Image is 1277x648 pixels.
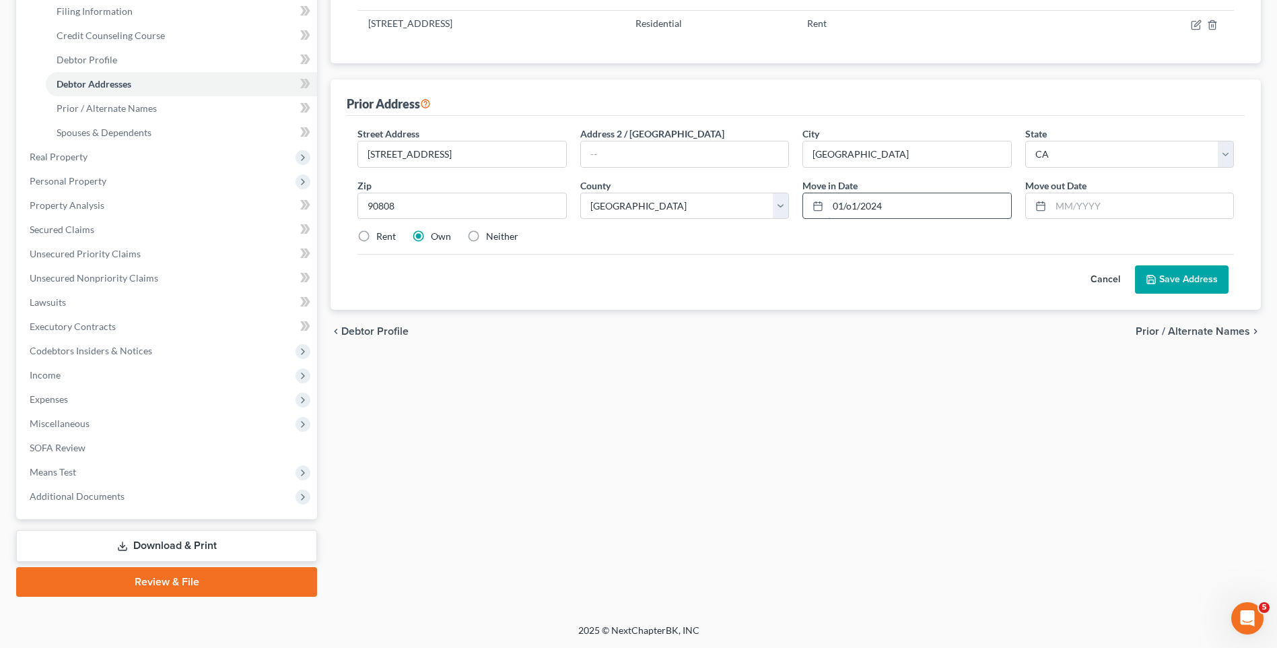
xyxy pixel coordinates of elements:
td: [STREET_ADDRESS] [357,11,625,36]
input: MM/YYYY [828,193,1010,219]
span: State [1025,128,1047,139]
span: Unsecured Nonpriority Claims [30,272,158,284]
i: chevron_right [1250,326,1261,337]
a: Credit Counseling Course [46,24,317,48]
a: Secured Claims [19,218,317,242]
span: Move out Date [1025,180,1086,191]
button: chevron_left Debtor Profile [331,326,409,337]
span: Real Property [30,151,88,162]
a: Prior / Alternate Names [46,96,317,121]
input: MM/YYYY [1051,193,1233,219]
td: Residential [625,11,796,36]
a: Unsecured Priority Claims [19,242,317,266]
span: Codebtors Insiders & Notices [30,345,152,356]
span: Expenses [30,393,68,405]
a: Debtor Profile [46,48,317,72]
span: Secured Claims [30,224,94,235]
span: City [802,128,819,139]
a: Property Analysis [19,193,317,218]
span: Miscellaneous [30,418,90,429]
div: Prior Address [347,96,431,112]
span: Move in Date [802,180,858,191]
a: Executory Contracts [19,315,317,339]
span: Means Test [30,466,76,478]
a: Spouses & Dependents [46,121,317,145]
a: Lawsuits [19,290,317,315]
label: Neither [486,230,518,243]
span: Prior / Alternate Names [57,102,157,114]
span: Debtor Profile [341,326,409,337]
span: Income [30,369,61,381]
span: Debtor Addresses [57,78,131,90]
iframe: Intercom live chat [1231,602,1264,635]
label: Rent [376,230,396,243]
span: Street Address [357,128,419,139]
input: Enter street address [358,141,565,167]
i: chevron_left [331,326,341,337]
span: Spouses & Dependents [57,127,151,138]
input: XXXXX [357,193,566,220]
span: Personal Property [30,175,106,187]
span: Unsecured Priority Claims [30,248,141,259]
a: Debtor Addresses [46,72,317,96]
span: Credit Counseling Course [57,30,165,41]
input: -- [581,141,788,167]
span: County [580,180,611,191]
button: Prior / Alternate Names chevron_right [1136,326,1261,337]
a: Unsecured Nonpriority Claims [19,266,317,290]
td: Rent [796,11,978,36]
a: SOFA Review [19,436,317,460]
span: Prior / Alternate Names [1136,326,1250,337]
span: Executory Contracts [30,321,116,332]
input: Enter city... [803,141,1010,167]
span: Property Analysis [30,199,104,211]
button: Save Address [1135,265,1229,294]
span: 5 [1259,602,1270,613]
span: Zip [357,180,372,191]
span: Filing Information [57,5,133,17]
a: Review & File [16,567,317,597]
label: Own [431,230,451,243]
button: Cancel [1076,266,1135,293]
a: Download & Print [16,530,317,562]
div: 2025 © NextChapterBK, INC [255,624,1023,648]
span: Lawsuits [30,296,66,308]
span: Additional Documents [30,490,125,502]
span: Debtor Profile [57,54,117,65]
label: Address 2 / [GEOGRAPHIC_DATA] [580,127,724,141]
span: SOFA Review [30,442,85,453]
